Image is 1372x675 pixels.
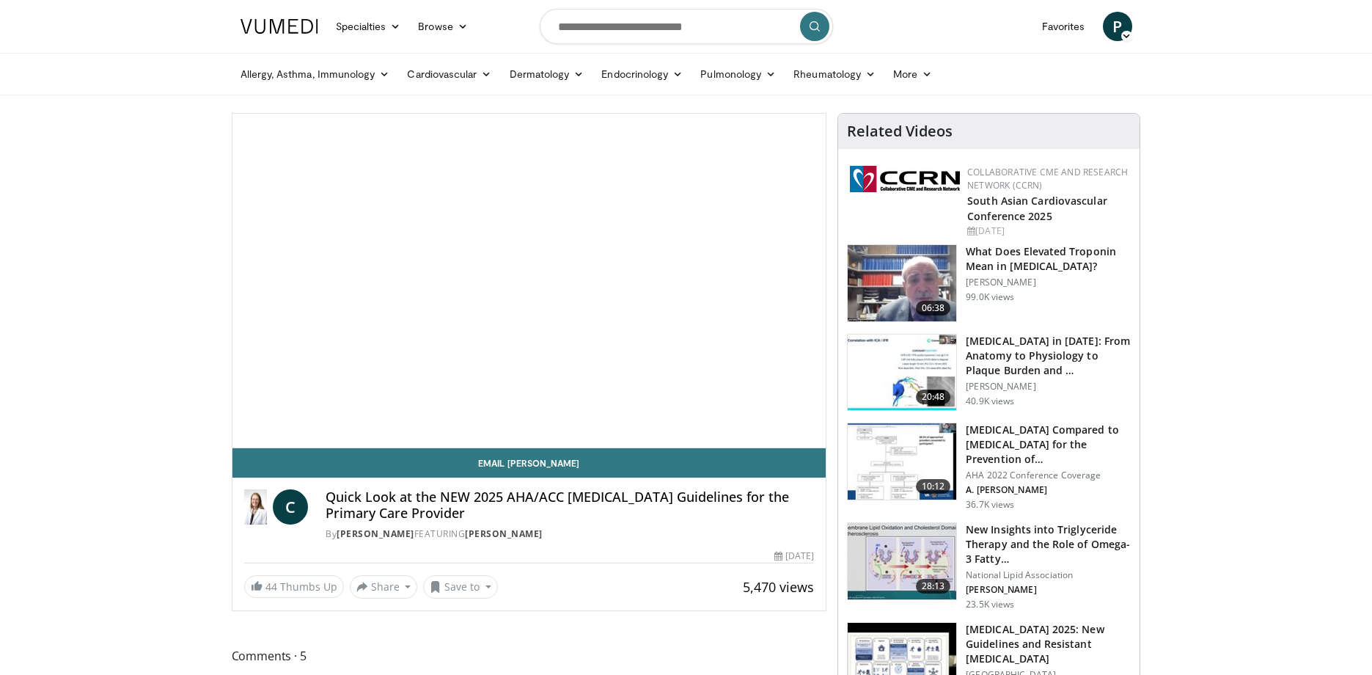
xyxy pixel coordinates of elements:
[785,59,884,89] a: Rheumatology
[265,580,277,594] span: 44
[540,9,833,44] input: Search topics, interventions
[847,423,1131,511] a: 10:12 [MEDICAL_DATA] Compared to [MEDICAL_DATA] for the Prevention of… AHA 2022 Conference Covera...
[966,569,1131,581] p: National Lipid Association
[847,334,1131,412] a: 20:48 [MEDICAL_DATA] in [DATE]: From Anatomy to Physiology to Plaque Burden and … [PERSON_NAME] 4...
[966,381,1131,393] p: [PERSON_NAME]
[966,244,1131,274] h3: What Does Elevated Troponin Mean in [MEDICAL_DATA]?
[966,522,1131,566] h3: New Insights into Triglyceride Therapy and the Role of Omega-3 Fatty…
[850,166,960,192] img: a04ee3ba-8487-4636-b0fb-5e8d268f3737.png.150x105_q85_autocrop_double_scale_upscale_version-0.2.png
[327,12,410,41] a: Specialties
[847,244,1131,322] a: 06:38 What Does Elevated Troponin Mean in [MEDICAL_DATA]? [PERSON_NAME] 99.0K views
[232,448,826,478] a: Email [PERSON_NAME]
[966,423,1131,467] h3: [MEDICAL_DATA] Compared to [MEDICAL_DATA] for the Prevention of…
[593,59,691,89] a: Endocrinology
[966,470,1131,481] p: AHA 2022 Conference Coverage
[966,291,1014,303] p: 99.0K views
[501,59,593,89] a: Dermatology
[966,584,1131,596] p: [PERSON_NAME]
[1033,12,1094,41] a: Favorites
[884,59,941,89] a: More
[232,646,827,665] span: Comments 5
[232,114,826,448] video-js: Video Player
[273,489,308,525] a: C
[337,528,414,540] a: [PERSON_NAME]
[967,166,1128,191] a: Collaborative CME and Research Network (CCRN)
[774,550,814,563] div: [DATE]
[966,622,1131,666] h3: [MEDICAL_DATA] 2025: New Guidelines and Resistant [MEDICAL_DATA]
[244,575,344,598] a: 44 Thumbs Up
[966,277,1131,288] p: [PERSON_NAME]
[1103,12,1132,41] a: P
[916,479,951,494] span: 10:12
[326,489,814,521] h4: Quick Look at the NEW 2025 AHA/ACC [MEDICAL_DATA] Guidelines for the Primary Care Provider
[691,59,785,89] a: Pulmonology
[232,59,399,89] a: Allergy, Asthma, Immunology
[916,301,951,315] span: 06:38
[848,245,956,321] img: 98daf78a-1d22-4ebe-927e-10afe95ffd94.150x105_q85_crop-smart_upscale.jpg
[967,225,1128,238] div: [DATE]
[916,390,951,404] span: 20:48
[916,579,951,594] span: 28:13
[743,578,814,596] span: 5,470 views
[409,12,477,41] a: Browse
[966,334,1131,378] h3: [MEDICAL_DATA] in [DATE]: From Anatomy to Physiology to Plaque Burden and …
[966,395,1014,407] p: 40.9K views
[847,123,953,140] h4: Related Videos
[966,599,1014,610] p: 23.5K views
[241,19,318,34] img: VuMedi Logo
[350,575,418,599] button: Share
[244,489,268,525] img: Dr. Catherine P. Benziger
[967,194,1107,223] a: South Asian Cardiovascular Conference 2025
[423,575,498,599] button: Save to
[966,484,1131,496] p: A. [PERSON_NAME]
[465,528,543,540] a: [PERSON_NAME]
[966,499,1014,511] p: 36.7K views
[847,522,1131,610] a: 28:13 New Insights into Triglyceride Therapy and the Role of Omega-3 Fatty… National Lipid Associ...
[326,528,814,541] div: By FEATURING
[848,335,956,411] img: 823da73b-7a00-425d-bb7f-45c8b03b10c3.150x105_q85_crop-smart_upscale.jpg
[398,59,500,89] a: Cardiovascular
[848,423,956,500] img: 7c0f9b53-1609-4588-8498-7cac8464d722.150x105_q85_crop-smart_upscale.jpg
[848,523,956,599] img: 45ea033d-f728-4586-a1ce-38957b05c09e.150x105_q85_crop-smart_upscale.jpg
